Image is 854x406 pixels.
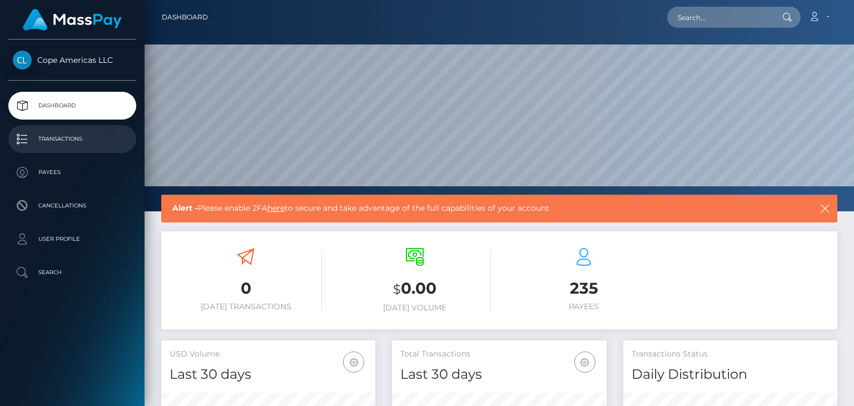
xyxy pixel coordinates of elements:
a: Transactions [8,125,136,153]
a: User Profile [8,225,136,253]
b: Alert - [172,203,197,213]
p: User Profile [13,231,132,247]
span: Cope Americas LLC [8,55,136,65]
h4: Daily Distribution [632,365,829,384]
h6: [DATE] Volume [339,303,491,313]
a: Cancellations [8,192,136,220]
h3: 0 [170,278,322,299]
a: Dashboard [8,92,136,120]
p: Dashboard [13,97,132,114]
img: MassPay Logo [23,9,122,31]
span: Please enable 2FA to secure and take advantage of the full capabilities of your account [172,202,754,214]
p: Search [13,264,132,281]
h6: Payees [508,302,660,311]
a: Search [8,259,136,286]
h6: [DATE] Transactions [170,302,322,311]
p: Transactions [13,131,132,147]
p: Payees [13,164,132,181]
a: here [267,203,285,213]
a: Payees [8,159,136,186]
h4: Last 30 days [170,365,367,384]
small: $ [393,281,401,297]
p: Cancellations [13,197,132,214]
input: Search... [667,7,772,28]
h5: USD Volume [170,349,367,360]
h3: 0.00 [339,278,491,300]
img: Cope Americas LLC [13,51,32,70]
h5: Transactions Status [632,349,829,360]
h4: Last 30 days [400,365,598,384]
h3: 235 [508,278,660,299]
a: Dashboard [162,6,208,29]
h5: Total Transactions [400,349,598,360]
